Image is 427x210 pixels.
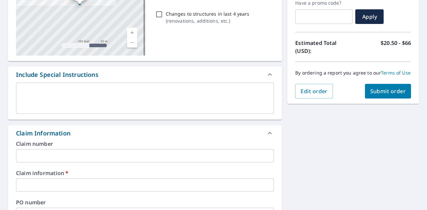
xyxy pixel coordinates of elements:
button: Submit order [365,84,411,99]
div: Claim Information [8,125,282,141]
a: Terms of Use [381,70,411,76]
button: Edit order [295,84,333,99]
div: Include Special Instructions [8,67,282,83]
a: Current Level 17, Zoom In [127,28,137,38]
p: ( renovations, additions, etc. ) [166,17,250,24]
label: Claim number [16,141,274,146]
p: Estimated Total (USD): [295,39,353,55]
p: By ordering a report you agree to our [295,70,411,76]
span: Edit order [301,88,328,95]
a: Current Level 17, Zoom Out [127,38,137,48]
div: Claim Information [16,129,70,138]
label: Claim information [16,170,274,176]
label: PO number [16,200,274,205]
p: Changes to structures in last 4 years [166,10,250,17]
span: Submit order [370,88,406,95]
button: Apply [355,9,384,24]
p: $20.50 - $66 [381,39,411,55]
span: Apply [361,13,378,20]
div: Include Special Instructions [16,70,98,79]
